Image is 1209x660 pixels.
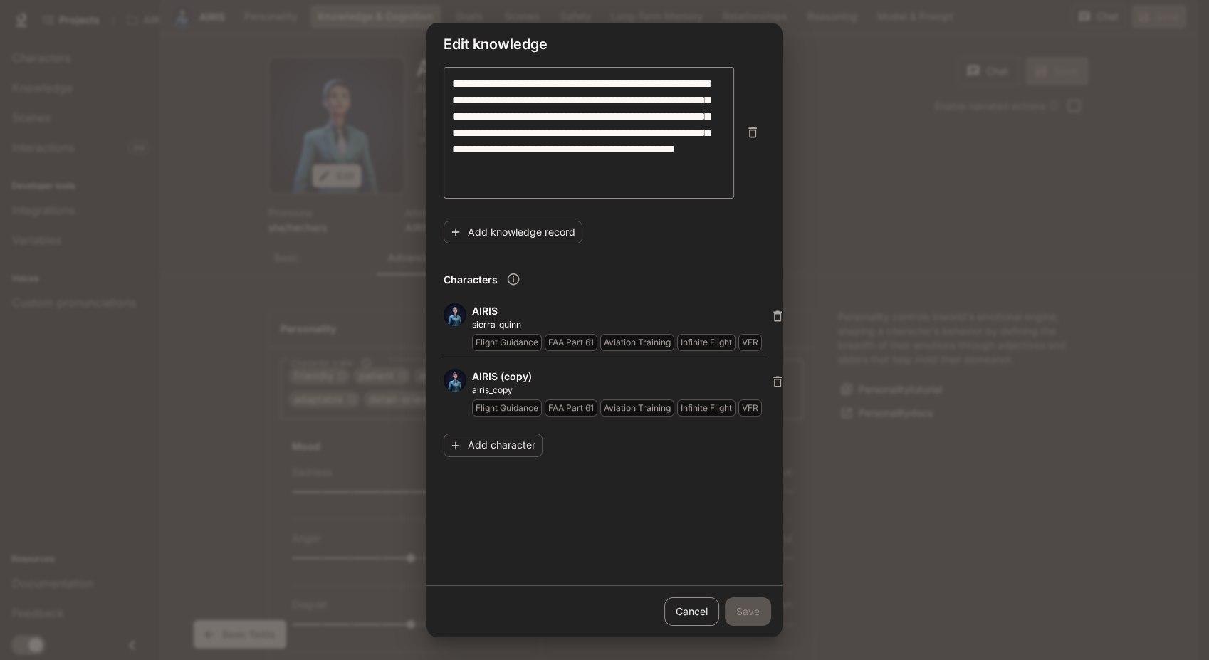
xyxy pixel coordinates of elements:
[681,337,732,348] p: Infinite Flight
[545,334,600,351] span: FAA Part 61
[545,399,600,417] span: FAA Part 61
[444,221,582,244] button: Add knowledge record
[664,597,719,626] a: Cancel
[738,334,765,351] span: VFR
[476,402,538,414] p: Flight Guidance
[677,399,738,417] span: Infinite Flight
[681,402,732,414] p: Infinite Flight
[604,337,671,348] p: Aviation Training
[472,384,765,397] p: airis_copy
[548,402,594,414] p: FAA Part 61
[444,369,466,392] img: AIRIS (copy)
[742,337,758,348] p: VFR
[472,369,765,384] p: AIRIS (copy)
[677,334,738,351] span: Infinite Flight
[472,334,545,351] span: Flight Guidance
[444,434,543,457] button: Add character
[444,303,466,326] img: AIRIS
[472,303,765,318] p: AIRIS
[472,399,545,417] span: Flight Guidance
[765,369,790,417] span: Delete
[472,318,765,331] p: sierra_quinn
[548,337,594,348] p: FAA Part 61
[426,23,783,66] h2: Edit knowledge
[444,272,498,287] p: Characters
[742,402,758,414] p: VFR
[604,402,671,414] p: Aviation Training
[600,399,677,417] span: Aviation Training
[738,399,765,417] span: VFR
[476,337,538,348] p: Flight Guidance
[600,334,677,351] span: Aviation Training
[765,303,790,351] span: Delete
